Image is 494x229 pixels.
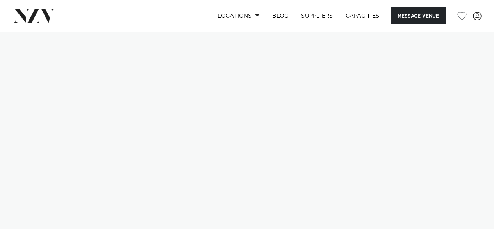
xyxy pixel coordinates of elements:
[339,7,386,24] a: Capacities
[12,9,55,23] img: nzv-logo.png
[295,7,339,24] a: SUPPLIERS
[391,7,446,24] button: Message Venue
[211,7,266,24] a: Locations
[266,7,295,24] a: BLOG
